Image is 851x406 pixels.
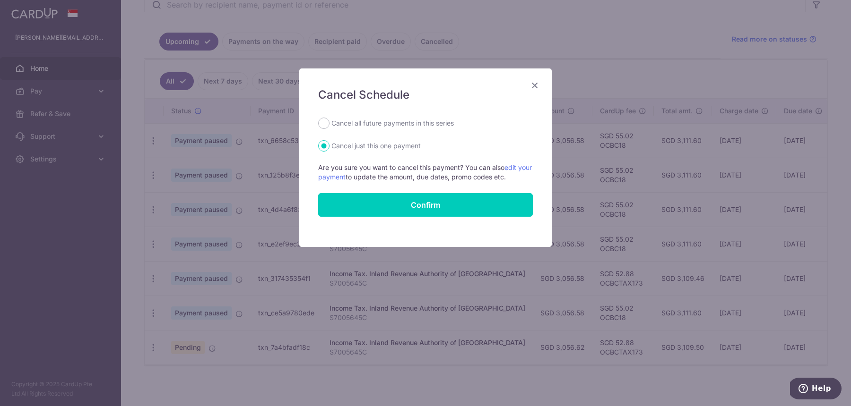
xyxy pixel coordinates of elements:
iframe: Opens a widget where you can find more information [790,378,842,401]
button: Confirm [318,193,533,217]
label: Cancel all future payments in this series [331,118,454,129]
label: Cancel just this one payment [331,140,421,152]
h5: Cancel Schedule [318,87,533,102]
p: Are you sure you want to cancel this payment? You can also to update the amount, due dates, promo... [318,163,533,182]
button: Close [529,80,540,91]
